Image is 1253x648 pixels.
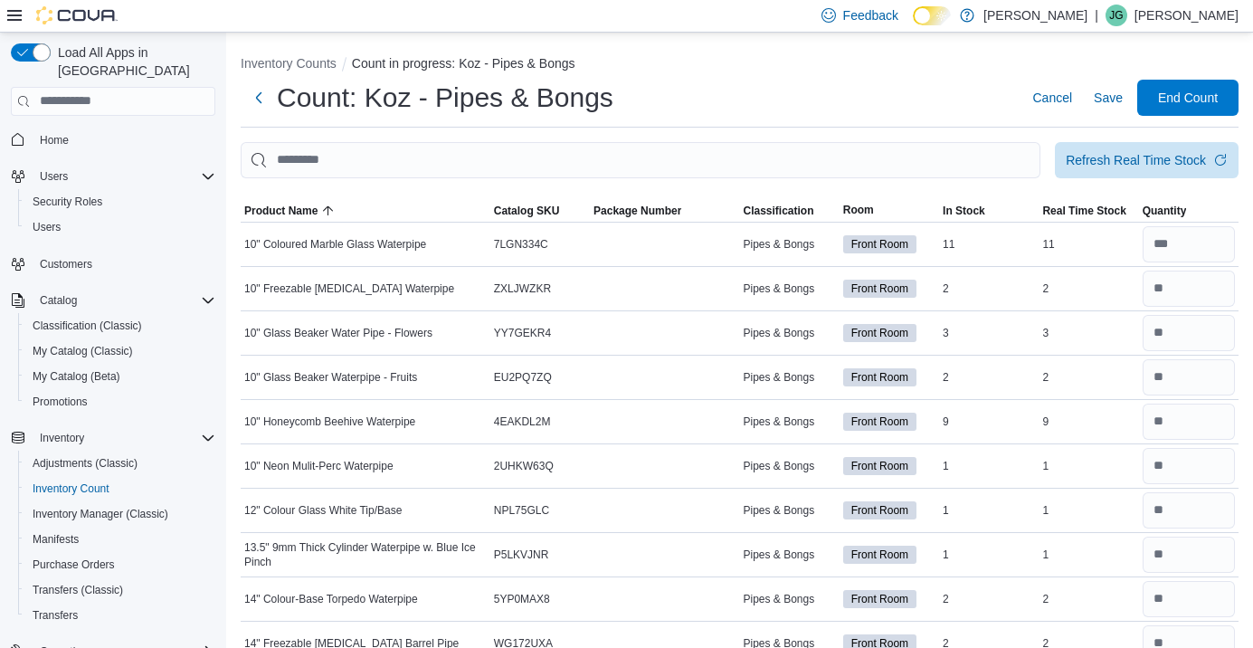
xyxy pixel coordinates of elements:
[241,142,1040,178] input: This is a search bar. After typing your query, hit enter to filter the results lower in the page.
[18,364,223,389] button: My Catalog (Beta)
[33,220,61,234] span: Users
[33,290,84,311] button: Catalog
[352,56,575,71] button: Count in progress: Koz - Pipes & Bongs
[1039,367,1138,388] div: 2
[1039,278,1138,300] div: 2
[1039,233,1138,255] div: 11
[913,6,951,25] input: Dark Mode
[843,368,916,386] span: Front Room
[18,389,223,415] button: Promotions
[851,325,908,341] span: Front Room
[33,166,75,187] button: Users
[939,500,1039,521] div: 1
[939,233,1039,255] div: 11
[18,189,223,214] button: Security Roles
[25,529,86,550] a: Manifests
[4,288,223,313] button: Catalog
[18,527,223,552] button: Manifests
[244,540,487,569] span: 13.5" 9mm Thick Cylinder Waterpipe w. Blue Ice Pinch
[25,391,95,413] a: Promotions
[494,281,551,296] span: ZXLJWZKR
[25,478,117,500] a: Inventory Count
[241,200,490,222] button: Product Name
[40,169,68,184] span: Users
[33,481,109,496] span: Inventory Count
[25,529,215,550] span: Manifests
[4,164,223,189] button: Users
[18,603,223,628] button: Transfers
[743,415,814,429] span: Pipes & Bongs
[1039,588,1138,610] div: 2
[25,453,145,474] a: Adjustments (Classic)
[939,588,1039,610] div: 2
[743,281,814,296] span: Pipes & Bongs
[743,326,814,340] span: Pipes & Bongs
[743,237,814,252] span: Pipes & Bongs
[33,319,142,333] span: Classification (Classic)
[25,391,215,413] span: Promotions
[18,552,223,577] button: Purchase Orders
[843,413,916,431] span: Front Room
[33,166,215,187] span: Users
[939,411,1039,433] div: 9
[25,579,130,601] a: Transfers (Classic)
[494,237,548,252] span: 7LGN334C
[25,605,85,626] a: Transfers
[25,216,68,238] a: Users
[494,592,550,606] span: 5YP0MAX8
[25,340,140,362] a: My Catalog (Classic)
[18,338,223,364] button: My Catalog (Classic)
[33,129,76,151] a: Home
[1137,80,1239,116] button: End Count
[33,456,138,471] span: Adjustments (Classic)
[25,605,215,626] span: Transfers
[18,476,223,501] button: Inventory Count
[851,281,908,297] span: Front Room
[40,293,77,308] span: Catalog
[494,548,549,562] span: P5LKVJNR
[943,204,985,218] span: In Stock
[843,590,916,608] span: Front Room
[25,191,109,213] a: Security Roles
[1106,5,1127,26] div: Jenn Gagne
[18,501,223,527] button: Inventory Manager (Classic)
[18,577,223,603] button: Transfers (Classic)
[983,5,1087,26] p: [PERSON_NAME]
[25,315,215,337] span: Classification (Classic)
[51,43,215,80] span: Load All Apps in [GEOGRAPHIC_DATA]
[1039,411,1138,433] div: 9
[244,204,318,218] span: Product Name
[494,503,549,518] span: NPL75GLC
[843,501,916,519] span: Front Room
[33,608,78,623] span: Transfers
[843,6,898,24] span: Feedback
[843,280,916,298] span: Front Room
[494,459,554,473] span: 2UHKW63Q
[1109,5,1123,26] span: JG
[40,257,92,272] span: Customers
[1032,89,1072,107] span: Cancel
[939,322,1039,344] div: 3
[25,340,215,362] span: My Catalog (Classic)
[25,453,215,474] span: Adjustments (Classic)
[851,547,908,563] span: Front Room
[33,290,215,311] span: Catalog
[244,459,394,473] span: 10" Neon Mulit-Perc Waterpipe
[25,579,215,601] span: Transfers (Classic)
[25,503,176,525] a: Inventory Manager (Classic)
[494,204,560,218] span: Catalog SKU
[1158,89,1218,107] span: End Count
[1055,142,1239,178] button: Refresh Real Time Stock
[244,592,418,606] span: 14" Colour-Base Torpedo Waterpipe
[25,478,215,500] span: Inventory Count
[939,544,1039,566] div: 1
[1039,200,1138,222] button: Real Time Stock
[25,366,215,387] span: My Catalog (Beta)
[851,414,908,430] span: Front Room
[739,200,839,222] button: Classification
[743,204,813,218] span: Classification
[25,554,215,576] span: Purchase Orders
[33,427,215,449] span: Inventory
[241,80,277,116] button: Next
[1134,5,1239,26] p: [PERSON_NAME]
